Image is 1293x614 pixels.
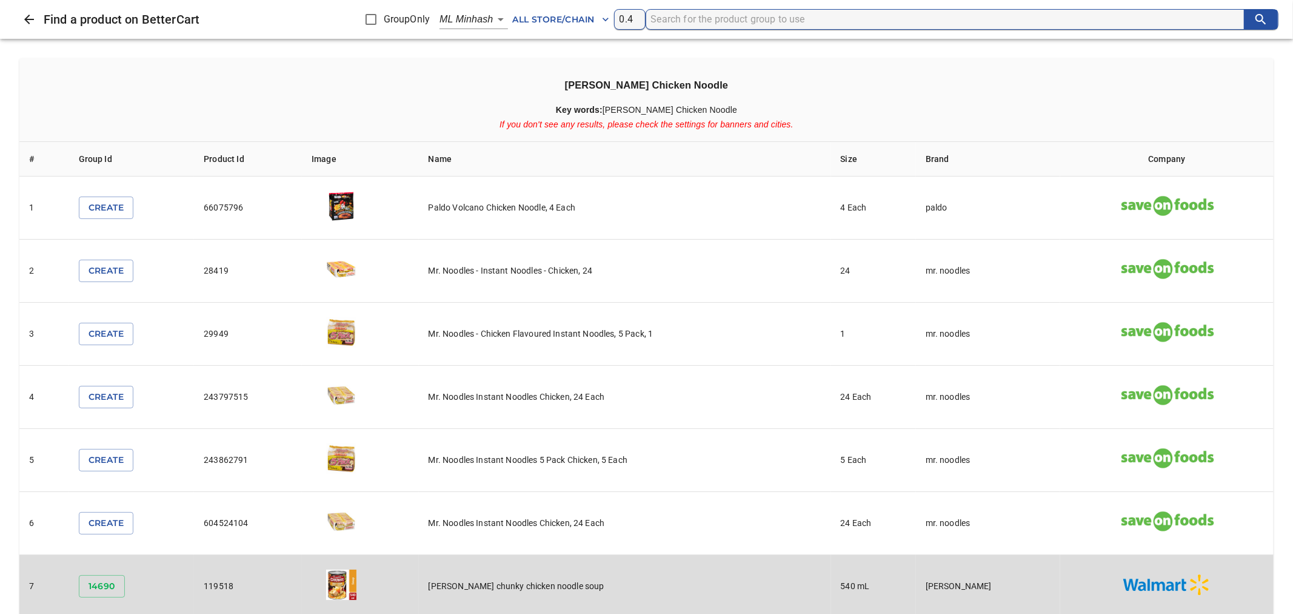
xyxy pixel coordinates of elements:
div: If you don't see any results, please check the settings for banners and cities. [29,117,1264,132]
td: 24 Each [831,492,916,555]
td: 2 [19,240,69,303]
td: 29949 [194,303,302,366]
button: 14690 [79,575,125,598]
button: Close [15,5,44,34]
th: Name [419,142,831,177]
img: save-on-foods.png [1114,317,1221,348]
img: Mr. Noodles Instant Noodles 5 Pack Chicken, 5 Each [326,444,356,474]
td: Mr. Noodles Instant Noodles Chicken, 24 Each [419,492,831,555]
img: campbell’s chunky chicken noodle soup [326,570,356,600]
td: 1 [19,177,69,240]
h3: [PERSON_NAME] Chicken Noodle [29,78,1264,92]
td: 243862791 [194,429,302,492]
td: mr. noodles [916,492,1060,555]
span: Create [89,516,124,531]
button: Create [79,260,133,282]
td: 24 Each [831,366,916,429]
td: 24 [831,240,916,303]
td: Paldo Volcano Chicken Noodle, 4 Each [419,177,831,240]
img: save-on-foods.png [1114,191,1221,221]
img: Mr. Noodles - Instant Noodles - Chicken, 24 [326,254,356,285]
th: # [19,142,69,177]
button: Create [79,386,133,408]
span: GroupOnly [384,12,430,27]
td: 604524104 [194,492,302,555]
button: Create [79,323,133,345]
img: save-on-foods.png [1114,444,1221,474]
div: [PERSON_NAME] Chicken Noodle [29,103,1264,117]
td: 243797515 [194,366,302,429]
td: 6 [19,492,69,555]
td: 28419 [194,240,302,303]
img: save-on-foods.png [1114,380,1221,411]
button: All Store/Chain [508,8,614,31]
em: ML Minhash [439,14,493,24]
td: mr. noodles [916,240,1060,303]
img: Mr. Noodles Instant Noodles Chicken, 24 Each [326,507,356,537]
td: mr. noodles [916,429,1060,492]
td: 4 [19,366,69,429]
span: Create [89,390,124,405]
td: Mr. Noodles - Instant Noodles - Chicken, 24 [419,240,831,303]
td: mr. noodles [916,366,1060,429]
div: ML Minhash [439,10,507,29]
span: Create [89,200,124,215]
button: Create [79,449,133,471]
th: Group Id [69,142,195,177]
td: paldo [916,177,1060,240]
img: save-on-foods.png [1114,254,1221,285]
span: All Store/Chain [513,12,609,27]
td: 1 [831,303,916,366]
td: 66075796 [194,177,302,240]
td: 3 [19,303,69,366]
button: Create [79,512,133,535]
td: 5 Each [831,429,916,492]
th: Brand [916,142,1060,177]
td: Mr. Noodles - Chicken Flavoured Instant Noodles, 5 Pack, 1 [419,303,831,366]
img: Mr. Noodles - Chicken Flavoured Instant Noodles, 5 Pack, 1 [326,317,356,348]
span: Create [89,453,124,468]
b: Key words: [556,105,603,115]
td: Mr. Noodles Instant Noodles 5 Pack Chicken, 5 Each [419,429,831,492]
td: Mr. Noodles Instant Noodles Chicken, 24 Each [419,366,831,429]
button: search [1244,10,1278,29]
th: Product Id [194,142,302,177]
td: 5 [19,429,69,492]
button: Create [79,197,133,219]
span: Create [89,263,124,278]
img: walmart.png [1114,570,1221,600]
td: mr. noodles [916,303,1060,366]
th: Image [302,142,418,177]
h6: Find a product on BetterCart [44,10,204,29]
th: Company [1060,142,1274,177]
th: Size [831,142,916,177]
input: search [651,10,1245,29]
img: Mr. Noodles Instant Noodles Chicken, 24 Each [326,380,356,411]
span: Create [89,326,124,342]
td: 4 Each [831,177,916,240]
img: save-on-foods.png [1114,507,1221,537]
img: Paldo Volcano Chicken Noodle, 4 Each [326,191,356,221]
span: 14690 [89,579,115,594]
